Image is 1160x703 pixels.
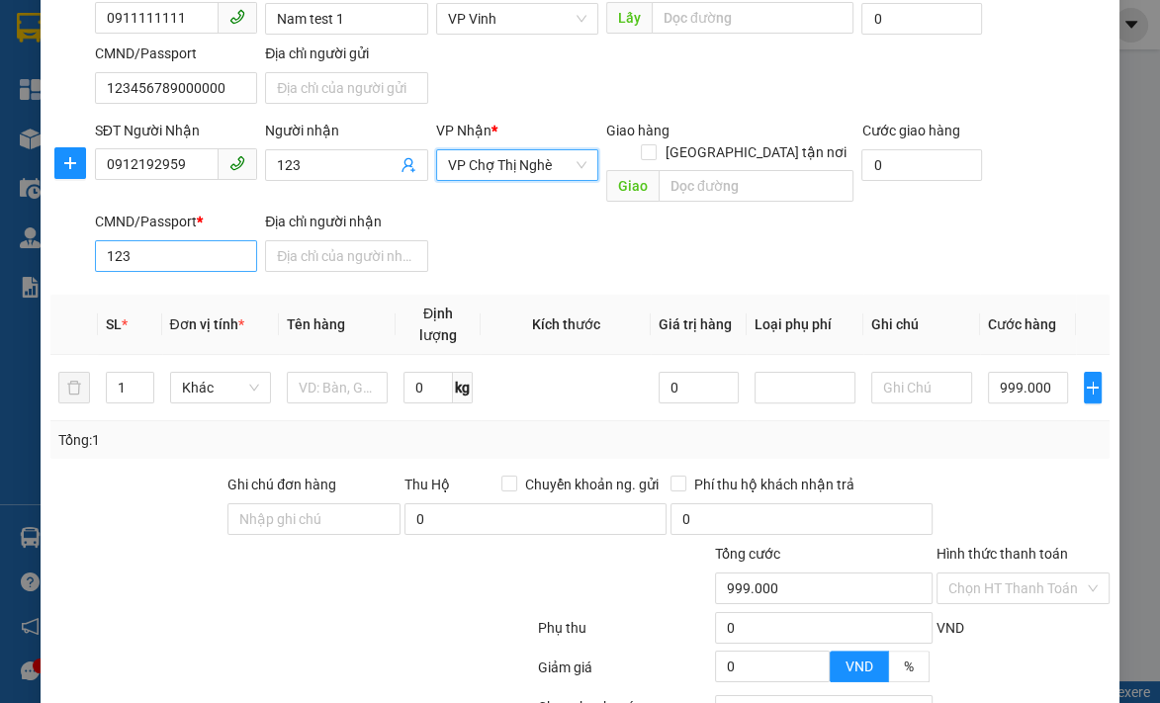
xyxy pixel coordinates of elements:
[287,372,388,403] input: VD: Bàn, Ghế
[95,43,257,64] div: CMND/Passport
[401,157,416,173] span: user-add
[265,240,427,272] input: Địa chỉ của người nhận
[95,211,257,232] div: CMND/Passport
[531,316,599,332] span: Kích thước
[863,295,980,355] th: Ghi chú
[747,295,863,355] th: Loại phụ phí
[536,617,713,652] div: Phụ thu
[265,120,427,141] div: Người nhận
[606,123,669,138] span: Giao hàng
[58,429,450,451] div: Tổng: 1
[659,372,739,403] input: 0
[988,316,1056,332] span: Cước hàng
[861,3,981,35] input: Cước lấy hàng
[58,372,90,403] button: delete
[55,155,85,171] span: plus
[517,474,667,495] span: Chuyển khoản ng. gửi
[1084,372,1102,403] button: plus
[937,546,1068,562] label: Hình thức thanh toán
[54,147,86,179] button: plus
[95,120,257,141] div: SĐT Người Nhận
[846,659,873,674] span: VND
[453,372,473,403] span: kg
[287,316,345,332] span: Tên hàng
[652,2,854,34] input: Dọc đường
[182,373,259,402] span: Khác
[106,316,122,332] span: SL
[265,43,427,64] div: Địa chỉ người gửi
[659,316,732,332] span: Giá trị hàng
[686,474,862,495] span: Phí thu hộ khách nhận trả
[448,4,586,34] span: VP Vinh
[861,149,981,181] input: Cước giao hàng
[606,2,652,34] span: Lấy
[871,372,972,403] input: Ghi Chú
[715,546,780,562] span: Tổng cước
[229,155,245,171] span: phone
[227,503,401,535] input: Ghi chú đơn hàng
[448,150,586,180] span: VP Chợ Thị Nghè
[606,170,659,202] span: Giao
[265,72,427,104] input: Địa chỉ của người gửi
[170,316,244,332] span: Đơn vị tính
[659,170,854,202] input: Dọc đường
[1085,380,1101,395] span: plus
[536,657,713,691] div: Giảm giá
[229,9,245,25] span: phone
[227,477,336,492] label: Ghi chú đơn hàng
[937,620,964,636] span: VND
[265,211,427,232] div: Địa chỉ người nhận
[657,141,853,163] span: [GEOGRAPHIC_DATA] tận nơi
[904,659,914,674] span: %
[419,306,457,343] span: Định lượng
[404,477,450,492] span: Thu Hộ
[436,123,491,138] span: VP Nhận
[861,123,959,138] label: Cước giao hàng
